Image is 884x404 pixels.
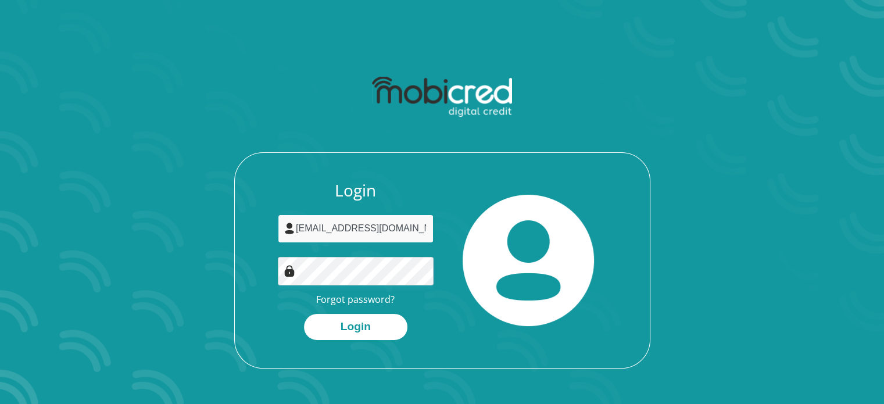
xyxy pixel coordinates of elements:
h3: Login [278,181,434,201]
img: mobicred logo [372,77,512,117]
input: Username [278,214,434,243]
a: Forgot password? [316,293,395,306]
button: Login [304,314,407,340]
img: user-icon image [284,223,295,234]
img: Image [284,265,295,277]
